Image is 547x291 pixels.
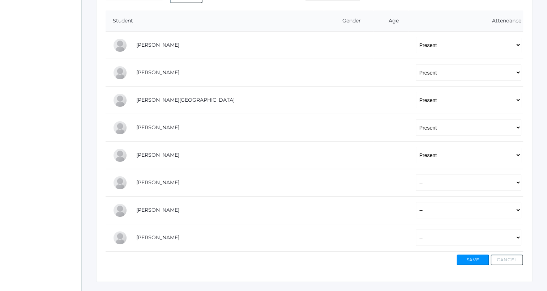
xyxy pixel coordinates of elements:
[136,124,179,131] a: [PERSON_NAME]
[113,148,127,163] div: Ryan Lawler
[113,121,127,135] div: Wyatt Hill
[113,93,127,107] div: Austin Hill
[373,10,408,31] th: Age
[457,254,489,265] button: Save
[409,10,523,31] th: Attendance
[106,10,324,31] th: Student
[136,69,179,76] a: [PERSON_NAME]
[113,176,127,190] div: Wylie Myers
[491,254,523,265] button: Cancel
[136,97,235,103] a: [PERSON_NAME][GEOGRAPHIC_DATA]
[324,10,374,31] th: Gender
[113,66,127,80] div: LaRae Erner
[113,203,127,218] div: Emme Renz
[113,231,127,245] div: Haylie Slawson
[136,152,179,158] a: [PERSON_NAME]
[136,179,179,186] a: [PERSON_NAME]
[136,234,179,241] a: [PERSON_NAME]
[136,42,179,48] a: [PERSON_NAME]
[136,207,179,213] a: [PERSON_NAME]
[113,38,127,52] div: Reese Carr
